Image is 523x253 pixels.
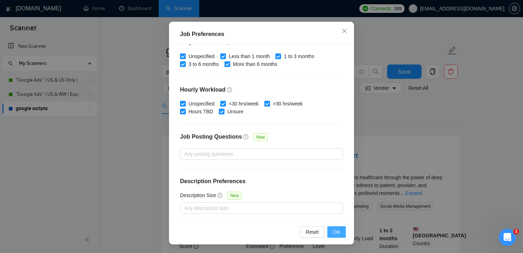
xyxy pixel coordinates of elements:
span: Hours TBD [186,108,216,115]
img: Profile image for Viktor [76,11,90,26]
span: Reset [306,228,319,236]
button: OK [327,226,346,238]
span: More than 6 months [230,60,280,68]
div: 👑 Laziza AI - Job Pre-Qualification [15,162,119,169]
span: 1 [513,229,519,234]
h4: Job Posting Questions [180,133,242,141]
span: Search for help [15,145,58,153]
span: close [342,28,347,34]
span: Unsure [224,108,246,115]
p: Hi [EMAIL_ADDRESS][DOMAIN_NAME] 👋 [14,51,128,87]
p: How can we help? [14,87,128,99]
span: Less than 1 month [226,52,273,60]
iframe: Intercom live chat [499,229,516,246]
span: 1 to 3 months [281,52,317,60]
div: 👑 Laziza AI - Job Pre-Qualification [10,159,132,172]
span: Unspecified [186,52,217,60]
div: Send us a message [15,114,119,122]
span: question-circle [227,87,233,93]
img: logo [14,14,26,25]
button: Messages [47,187,95,216]
span: >30 hrs/week [270,100,306,108]
div: Job Preferences [180,30,343,38]
div: ✅ How To: Connect your agency to [DOMAIN_NAME] [15,175,119,190]
div: Close [122,11,135,24]
img: Profile image for Oleksandr [103,11,117,26]
span: New [253,133,268,141]
span: New [227,192,242,200]
img: Profile image for Iryna [90,11,104,26]
span: Unspecified [186,100,217,108]
span: Home [16,205,32,210]
button: Help [95,187,142,216]
button: Close [335,22,354,41]
h5: Description Size [180,191,216,199]
span: Messages [59,205,84,210]
button: Reset [300,226,324,238]
span: 3 to 6 months [186,60,222,68]
button: Search for help [10,142,132,156]
span: Help [113,205,124,210]
div: Send us a messageWe typically reply in under a minute [7,108,135,135]
h4: Hourly Workload [180,86,343,94]
div: We typically reply in under a minute [15,122,119,129]
span: <30 hrs/week [226,100,261,108]
span: OK [333,228,340,236]
span: question-circle [243,134,249,140]
h4: Description Preferences [180,177,343,186]
span: question-circle [217,192,223,198]
div: ✅ How To: Connect your agency to [DOMAIN_NAME] [10,172,132,193]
